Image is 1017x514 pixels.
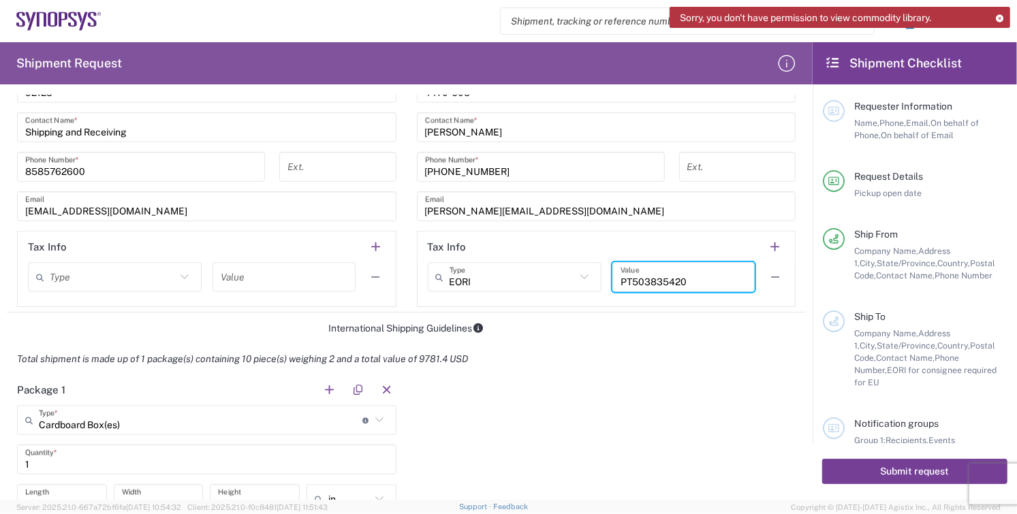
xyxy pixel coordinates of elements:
span: Email, [906,118,930,128]
span: Notification groups [854,418,939,429]
span: City, [860,258,877,268]
span: Name, [854,118,879,128]
span: Phone Number [935,270,992,280]
h2: Package 1 [17,383,65,397]
span: Country, [937,258,970,268]
h2: Tax Info [428,240,467,254]
span: Ship To [854,311,886,322]
a: Support [459,502,493,511]
span: Group 1: [854,435,886,445]
em: Total shipment is made up of 1 package(s) containing 10 piece(s) weighing 2 and a total value of ... [7,353,478,364]
span: Request Details [854,171,923,182]
span: Company Name, [854,246,918,256]
span: Events [928,435,955,445]
span: Requester Information [854,101,952,112]
span: State/Province, [877,258,937,268]
span: Recipients, [886,435,928,445]
div: International Shipping Guidelines [7,322,806,334]
span: City, [860,340,877,351]
span: Contact Name, [876,353,935,363]
h2: Tax Info [28,240,67,254]
h2: Shipment Request [16,55,122,71]
span: Company Name, [854,328,918,338]
span: Phone, [879,118,906,128]
span: EORI for consignee required for EU [854,365,997,387]
span: Server: 2025.21.0-667a72bf6fa [16,503,181,511]
span: Ship From [854,229,898,240]
span: Country, [937,340,970,351]
span: Copyright © [DATE]-[DATE] Agistix Inc., All Rights Reserved [791,501,1001,513]
span: Sorry, you don't have permission to view commodity library. [680,12,931,24]
span: Contact Name, [876,270,935,280]
span: Client: 2025.21.0-f0c8481 [187,503,328,511]
span: Pickup open date [854,188,922,198]
h2: Shipment Checklist [825,55,963,71]
input: Shipment, tracking or reference number [501,8,854,34]
button: Submit request [822,459,1007,484]
a: Feedback [493,502,528,511]
span: [DATE] 10:54:32 [126,503,181,511]
span: State/Province, [877,340,937,351]
span: [DATE] 11:51:43 [277,503,328,511]
span: On behalf of Email [881,130,954,140]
